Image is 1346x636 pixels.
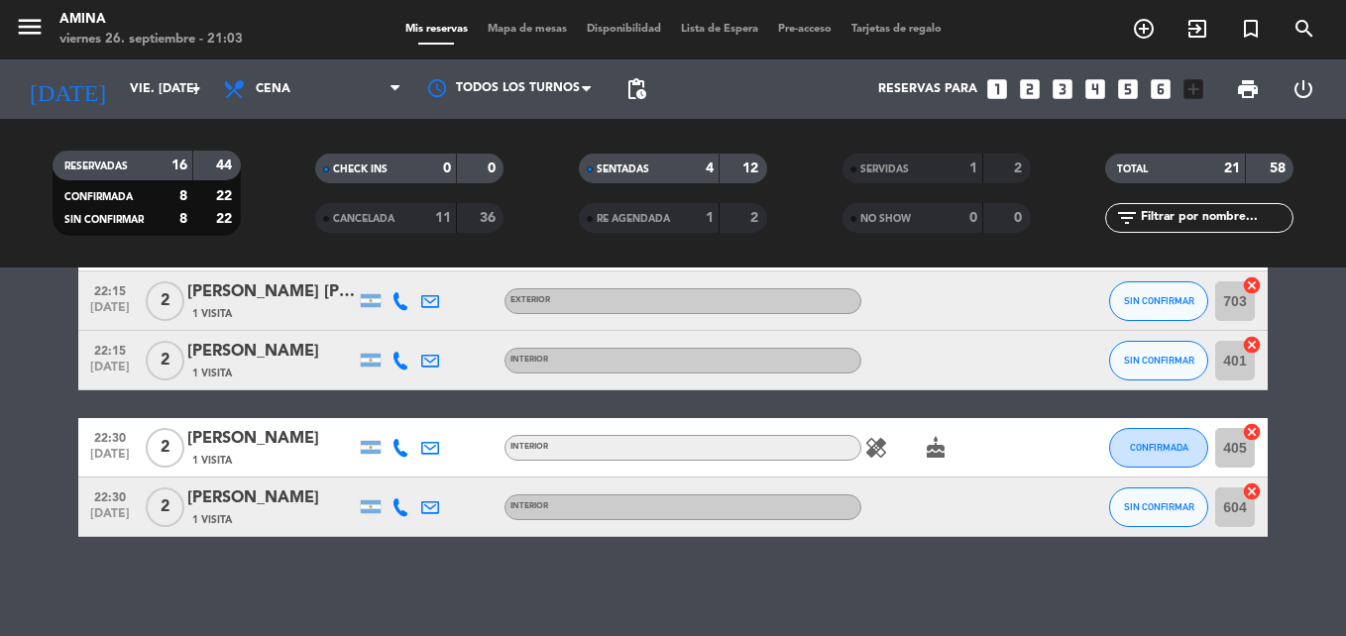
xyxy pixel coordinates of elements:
span: Pre-acceso [768,24,841,35]
strong: 0 [969,211,977,225]
i: turned_in_not [1239,17,1263,41]
i: cake [924,436,948,460]
i: looks_3 [1050,76,1075,102]
span: 2 [146,281,184,321]
strong: 44 [216,159,236,172]
span: 1 Visita [192,366,232,381]
strong: 21 [1224,161,1240,175]
span: INTERIOR [510,443,548,451]
div: [PERSON_NAME] [187,426,356,452]
span: RESERVADAS [64,161,128,171]
span: 1 Visita [192,453,232,469]
strong: 1 [706,211,714,225]
button: CONFIRMADA [1109,428,1208,468]
i: add_box [1180,76,1206,102]
strong: 22 [216,212,236,226]
strong: 2 [750,211,762,225]
i: cancel [1242,275,1262,295]
div: [PERSON_NAME] [PERSON_NAME] [187,279,356,305]
span: 2 [146,428,184,468]
i: menu [15,12,45,42]
span: Mis reservas [395,24,478,35]
i: search [1292,17,1316,41]
i: arrow_drop_down [184,77,208,101]
span: Disponibilidad [577,24,671,35]
i: looks_one [984,76,1010,102]
div: LOG OUT [1276,59,1331,119]
div: viernes 26. septiembre - 21:03 [59,30,243,50]
i: looks_6 [1148,76,1174,102]
span: CANCELADA [333,214,394,224]
i: add_circle_outline [1132,17,1156,41]
div: Amina [59,10,243,30]
span: INTERIOR [510,502,548,510]
span: [DATE] [85,361,135,383]
span: SERVIDAS [860,164,909,174]
i: [DATE] [15,67,120,111]
span: Lista de Espera [671,24,768,35]
span: print [1236,77,1260,101]
span: SENTADAS [597,164,649,174]
span: CONFIRMADA [1130,442,1188,453]
button: SIN CONFIRMAR [1109,281,1208,321]
div: [PERSON_NAME] [187,339,356,365]
strong: 11 [435,211,451,225]
span: 1 Visita [192,306,232,322]
span: NO SHOW [860,214,911,224]
strong: 4 [706,161,714,175]
button: menu [15,12,45,49]
span: pending_actions [624,77,648,101]
span: [DATE] [85,507,135,530]
i: looks_two [1017,76,1043,102]
i: filter_list [1115,206,1139,230]
span: Cena [256,82,290,96]
span: CONFIRMADA [64,192,133,202]
i: looks_4 [1082,76,1108,102]
strong: 58 [1270,161,1290,175]
strong: 8 [179,189,187,203]
span: RE AGENDADA [597,214,670,224]
span: Tarjetas de regalo [841,24,952,35]
input: Filtrar por nombre... [1139,207,1292,229]
strong: 16 [171,159,187,172]
span: TOTAL [1117,164,1148,174]
span: [DATE] [85,448,135,471]
button: SIN CONFIRMAR [1109,341,1208,380]
strong: 0 [1014,211,1026,225]
span: 22:30 [85,484,135,507]
strong: 36 [480,211,500,225]
strong: 0 [488,161,500,175]
span: 2 [146,341,184,380]
span: 1 Visita [192,512,232,528]
span: SIN CONFIRMAR [64,215,144,225]
i: healing [864,436,888,460]
i: cancel [1242,335,1262,355]
div: [PERSON_NAME] [187,485,356,511]
i: cancel [1242,481,1262,501]
strong: 12 [742,161,762,175]
span: SIN CONFIRMAR [1124,501,1194,512]
span: Mapa de mesas [478,24,577,35]
span: 22:15 [85,338,135,361]
span: 22:15 [85,278,135,301]
i: power_settings_new [1291,77,1315,101]
strong: 2 [1014,161,1026,175]
span: [DATE] [85,301,135,324]
span: SIN CONFIRMAR [1124,295,1194,306]
span: Reservas para [878,82,977,96]
strong: 1 [969,161,977,175]
span: 2 [146,487,184,527]
i: looks_5 [1115,76,1141,102]
i: exit_to_app [1185,17,1209,41]
strong: 22 [216,189,236,203]
span: INTERIOR [510,356,548,364]
span: SIN CONFIRMAR [1124,355,1194,366]
span: CHECK INS [333,164,388,174]
span: EXTERIOR [510,296,550,304]
strong: 8 [179,212,187,226]
button: SIN CONFIRMAR [1109,487,1208,527]
span: 22:30 [85,425,135,448]
strong: 0 [443,161,451,175]
i: cancel [1242,422,1262,442]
